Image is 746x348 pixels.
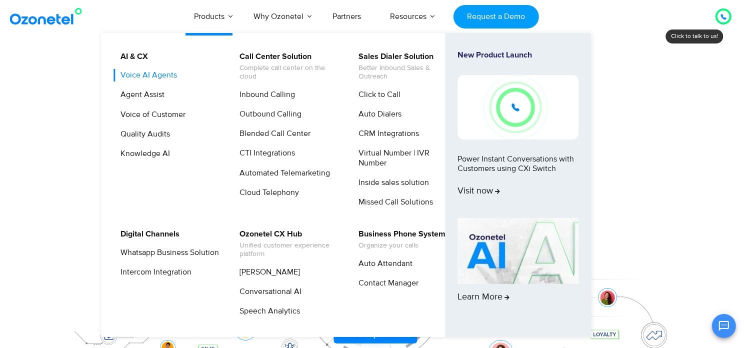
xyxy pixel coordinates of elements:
[60,63,685,95] div: Orchestrate Intelligent
[114,88,166,101] a: Agent Assist
[352,196,434,208] a: Missed Call Solutions
[352,277,420,289] a: Contact Manager
[352,50,458,82] a: Sales Dialer SolutionBetter Inbound Sales & Outreach
[233,228,339,260] a: Ozonetel CX HubUnified customer experience platform
[457,186,500,197] span: Visit now
[233,186,300,199] a: Cloud Telephony
[233,108,303,120] a: Outbound Calling
[114,69,178,81] a: Voice AI Agents
[712,314,736,338] button: Open chat
[114,246,220,259] a: Whatsapp Business Solution
[233,88,296,101] a: Inbound Calling
[453,5,539,28] a: Request a Demo
[60,138,685,149] div: Turn every conversation into a growth engine for your enterprise.
[352,257,414,270] a: Auto Attendant
[114,50,149,63] a: AI & CX
[233,147,296,159] a: CTI Integrations
[60,89,685,137] div: Customer Experiences
[358,241,445,250] span: Organize your calls
[239,241,338,258] span: Unified customer experience platform
[457,218,578,320] a: Learn More
[233,266,301,278] a: [PERSON_NAME]
[457,218,578,284] img: AI
[233,50,339,82] a: Call Center SolutionComplete call center on the cloud
[352,88,402,101] a: Click to Call
[457,50,578,214] a: New Product LaunchPower Instant Conversations with Customers using CXi SwitchVisit now
[233,285,303,298] a: Conversational AI
[114,266,193,278] a: Intercom Integration
[352,228,447,251] a: Business Phone SystemOrganize your calls
[457,75,578,139] img: New-Project-17.png
[114,108,187,121] a: Voice of Customer
[114,228,181,240] a: Digital Channels
[233,127,312,140] a: Blended Call Center
[457,292,509,303] span: Learn More
[352,147,458,169] a: Virtual Number | IVR Number
[233,305,301,317] a: Speech Analytics
[352,176,430,189] a: Inside sales solution
[352,108,403,120] a: Auto Dialers
[114,128,171,140] a: Quality Audits
[239,64,338,81] span: Complete call center on the cloud
[358,64,457,81] span: Better Inbound Sales & Outreach
[114,147,171,160] a: Knowledge AI
[352,127,420,140] a: CRM Integrations
[233,167,331,179] a: Automated Telemarketing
